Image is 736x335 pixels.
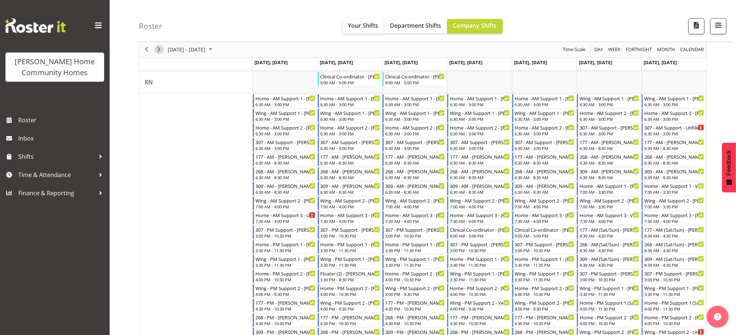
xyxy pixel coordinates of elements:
div: Support Worker"s event - Clinical Co-ordinator - Johanna Molina Begin From Friday, August 22, 202... [512,226,576,239]
div: Home - PM Support 1 - [PERSON_NAME] [255,240,315,248]
div: Support Worker"s event - Wing - PM Support 1 - Eloise Bailey Begin From Tuesday, August 19, 2025 ... [318,255,382,269]
div: 6:30 AM - 8:30 AM [450,189,509,195]
div: 6:30 AM - 8:30 AM [644,174,704,180]
button: Your Shifts [342,19,384,34]
div: Home - AM Support 3 - [PERSON_NAME] [320,211,380,219]
div: Support Worker"s event - Home - AM Support 2 - Daljeet Prasad Begin From Tuesday, August 19, 2025... [318,123,382,137]
div: 6:30 AM - 8:30 AM [255,160,315,166]
div: Support Worker"s event - Wing - AM Support 1 - Brijesh (BK) Kachhadiya Begin From Friday, August ... [512,109,576,123]
div: 6:30 AM - 8:30 AM [580,145,639,151]
div: Home - PM Support 1 - [PERSON_NAME] [320,240,380,248]
div: 309 - AM - [PERSON_NAME] [580,167,639,175]
div: 6:30 AM - 8:30 AM [515,174,574,180]
div: Support Worker"s event - 268 - AM - Katrina Shaw Begin From Wednesday, August 20, 2025 at 6:30:00... [383,167,447,181]
div: 8:30 AM - 4:30 PM [580,262,639,268]
div: Support Worker"s event - Home - AM Support 3 - Arshdeep Singh Begin From Tuesday, August 19, 2025... [318,211,382,225]
div: Support Worker"s event - Home - AM Support 3 - Unfilled Begin From Monday, August 18, 2025 at 7:3... [253,211,317,225]
div: 307 - AM Support - [PERSON_NAME] [320,138,380,146]
div: Home - AM Support 2 - [PERSON_NAME] [320,124,380,131]
div: 6:30 AM - 3:00 PM [385,101,445,107]
div: Support Worker"s event - Wing - AM Support 1 - Brijesh (BK) Kachhadiya Begin From Wednesday, Augu... [383,109,447,123]
div: Wing - AM Support 2 - [PERSON_NAME] [385,197,445,204]
div: Wing - PM Support 1 - [PERSON_NAME] [255,255,315,262]
div: 3:30 PM - 11:30 PM [450,262,509,268]
button: Month [679,45,705,54]
div: Support Worker"s event - Home - PM Support 1 - Sourav Guleria Begin From Tuesday, August 19, 2025... [318,240,382,254]
div: Support Worker"s event - 307 - AM Support - Yuxi Ji Begin From Wednesday, August 20, 2025 at 6:30... [383,138,447,152]
div: 307 - PM Support - [PERSON_NAME] [255,226,315,233]
div: 177 - AM - [PERSON_NAME] [580,138,639,146]
div: Support Worker"s event - Wing - AM Support 2 - Asiasiga Vili Begin From Wednesday, August 20, 202... [383,196,447,210]
div: Support Worker"s event - Wing - AM Support 1 - Brijesh (BK) Kachhadiya Begin From Monday, August ... [253,109,317,123]
div: Support Worker"s event - Wing - AM Support 2 - Arshdeep Singh Begin From Monday, August 18, 2025 ... [253,196,317,210]
div: Support Worker"s event - Home - AM Support 1 - Vanessa Thornley Begin From Monday, August 18, 202... [253,94,317,108]
button: Filter Shifts [710,18,726,34]
div: Support Worker"s event - 177 - AM - Liezl Sanchez Begin From Saturday, August 23, 2025 at 6:30:00... [577,138,641,152]
div: 6:30 AM - 8:30 AM [515,189,574,195]
div: 7:30 AM - 4:00 PM [644,218,704,224]
div: Support Worker"s event - Home - PM Support 1 - Janen Jamodiong Begin From Friday, August 22, 2025... [512,255,576,269]
div: Wing - AM Support 1 - [PERSON_NAME] [580,95,639,102]
div: 309 - AM - [PERSON_NAME] [385,182,445,189]
div: Support Worker"s event - Home - AM Support 2 - Maria Cerbas Begin From Monday, August 18, 2025 at... [253,123,317,137]
div: Support Worker"s event - 309 - AM - Mary Endaya Begin From Tuesday, August 19, 2025 at 6:30:00 AM... [318,182,382,196]
div: 6:30 AM - 8:30 AM [580,174,639,180]
div: 309 - AM (Sat/Sun) - [PERSON_NAME] [580,255,639,262]
button: Next [154,45,164,54]
div: RN"s event - Clinical Co-ordinator - Johanna Molina Begin From Wednesday, August 20, 2025 at 9:00... [383,72,447,86]
div: 3:30 PM - 11:30 PM [255,262,315,268]
div: RN"s event - Clinical Co-ordinator - Johanna Molina Begin From Tuesday, August 19, 2025 at 9:00:0... [318,72,382,86]
div: 6:30 AM - 3:00 PM [515,101,574,107]
div: 177 - AM (Sat/Sun) - [PERSON_NAME] [580,226,639,233]
div: Support Worker"s event - Wing - AM Support 2 - Asiasiga Vili Begin From Tuesday, August 19, 2025 ... [318,196,382,210]
div: 268 - AM - [PERSON_NAME] [320,167,380,175]
div: 8:30 AM - 4:30 PM [644,247,704,253]
div: Support Worker"s event - Home - PM Support 2 - Julius Antonio Begin From Wednesday, August 20, 20... [383,269,447,283]
div: Support Worker"s event - 307 - AM Support - Daljeet Prasad Begin From Monday, August 18, 2025 at ... [253,138,317,152]
div: 6:30 AM - 8:30 AM [450,174,509,180]
div: Home - PM Support 1 - [PERSON_NAME] [515,255,574,262]
div: 3:30 PM - 11:30 PM [320,262,380,268]
div: 309 - AM - [PERSON_NAME] [450,182,509,189]
div: Support Worker"s event - Home - AM Support 3 - Eloise Bailey Begin From Friday, August 22, 2025 a... [512,211,576,225]
div: 6:30 AM - 3:00 PM [515,145,574,151]
div: 6:30 AM - 3:00 PM [450,101,509,107]
div: Support Worker"s event - Home - AM Support 3 - Brijesh (BK) Kachhadiya Begin From Thursday, Augus... [447,211,511,225]
div: 3:30 PM - 11:30 PM [515,262,574,268]
span: Week [607,45,621,54]
div: Support Worker"s event - 177 - AM - Billie Sothern Begin From Friday, August 22, 2025 at 6:30:00 ... [512,153,576,166]
div: Home - AM Support 3 - [PERSON_NAME] [515,211,574,219]
div: Wing - AM Support 1 - [PERSON_NAME] (BK) [PERSON_NAME] [515,109,574,116]
div: Wing - PM Support 1 - [PERSON_NAME] [320,255,380,262]
div: Wing - AM Support 1 - [PERSON_NAME] [450,109,509,116]
span: Inbox [18,133,106,144]
div: 9:00 AM - 5:00 PM [450,233,509,239]
div: Support Worker"s event - Wing - PM Support 1 - Janeth Sison Begin From Thursday, August 21, 2025 ... [447,269,511,283]
div: Support Worker"s event - Home - PM Support 1 - Sourav Guleria Begin From Wednesday, August 20, 20... [383,240,447,254]
div: 6:30 AM - 3:00 PM [450,145,509,151]
div: Support Worker"s event - 309 - AM - Mary Endaya Begin From Saturday, August 23, 2025 at 6:30:00 A... [577,167,641,181]
span: calendar [679,45,705,54]
div: Wing - AM Support 2 - [PERSON_NAME] [644,197,704,204]
div: 6:30 AM - 3:00 PM [515,131,574,136]
button: Timeline Day [593,45,604,54]
div: Support Worker"s event - 177 - AM - Liezl Sanchez Begin From Sunday, August 24, 2025 at 6:30:00 A... [642,138,706,152]
div: Wing - AM Support 1 - [PERSON_NAME] (BK) [PERSON_NAME] [385,109,445,116]
div: 7:00 AM - 3:30 PM [580,204,639,209]
div: 6:30 AM - 3:00 PM [450,116,509,122]
div: 6:30 AM - 8:30 AM [385,174,445,180]
div: Support Worker"s event - 307 - AM Support - Yuxi Ji Begin From Tuesday, August 19, 2025 at 6:30:0... [318,138,382,152]
div: Home - PM Support 1 - [PERSON_NAME] [385,240,445,248]
div: 6:30 AM - 3:00 PM [255,145,315,151]
button: Department Shifts [384,19,447,34]
div: 3:00 PM - 10:30 PM [450,247,509,253]
div: 6:30 AM - 3:00 PM [644,131,704,136]
div: Home - AM Support 2 - [PERSON_NAME] [644,109,704,116]
div: Support Worker"s event - 309 - AM - Dipika Thapa Begin From Wednesday, August 20, 2025 at 6:30:00... [383,182,447,196]
div: Support Worker"s event - Home - AM Support 2 - Asiasiga Vili Begin From Friday, August 22, 2025 a... [512,123,576,137]
div: 268 - AM - [PERSON_NAME] [515,167,574,175]
div: Support Worker"s event - Home - PM Support 1 - Sourav Guleria Begin From Monday, August 18, 2025 ... [253,240,317,254]
div: Wing - AM Support 2 - [PERSON_NAME] [255,197,315,204]
span: Feedback [726,150,732,176]
div: Support Worker"s event - Home - AM Support 2 - Asiasiga Vili Begin From Sunday, August 24, 2025 a... [642,109,706,123]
